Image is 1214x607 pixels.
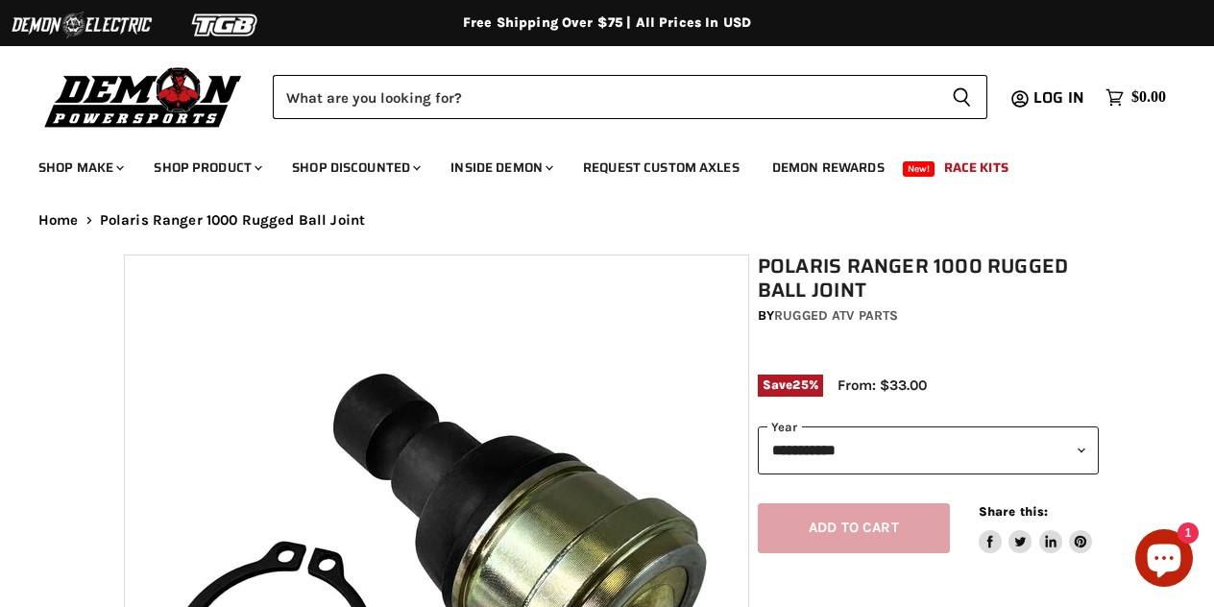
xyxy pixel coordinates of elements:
button: Search [936,75,987,119]
span: Polaris Ranger 1000 Rugged Ball Joint [100,212,366,229]
a: Shop Discounted [278,148,432,187]
a: Log in [1025,89,1096,107]
a: Inside Demon [436,148,565,187]
span: From: $33.00 [838,376,927,394]
a: Home [38,212,79,229]
img: TGB Logo 2 [154,7,298,43]
img: Demon Electric Logo 2 [10,7,154,43]
inbox-online-store-chat: Shopify online store chat [1129,529,1199,592]
a: Shop Product [139,148,274,187]
span: New! [903,161,935,177]
input: Search [273,75,936,119]
a: Demon Rewards [758,148,899,187]
a: Race Kits [930,148,1023,187]
form: Product [273,75,987,119]
a: Shop Make [24,148,135,187]
h1: Polaris Ranger 1000 Rugged Ball Joint [758,255,1099,303]
span: Share this: [979,504,1048,519]
a: $0.00 [1096,84,1176,111]
a: Rugged ATV Parts [774,307,898,324]
ul: Main menu [24,140,1161,187]
span: $0.00 [1131,88,1166,107]
div: by [758,305,1099,327]
aside: Share this: [979,503,1093,554]
select: year [758,426,1099,473]
span: 25 [792,377,808,392]
a: Request Custom Axles [569,148,754,187]
span: Save % [758,375,823,396]
img: Demon Powersports [38,62,249,131]
span: Log in [1033,85,1084,109]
